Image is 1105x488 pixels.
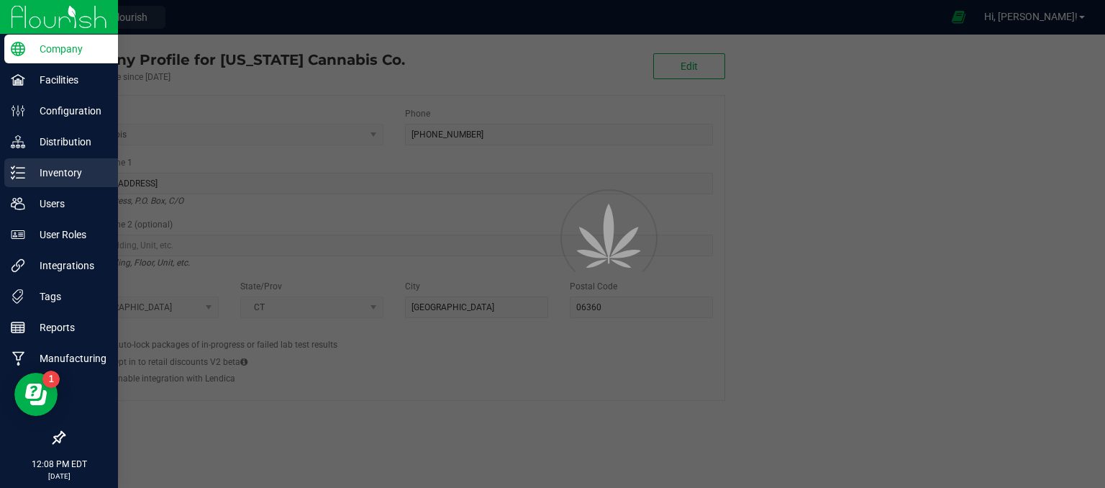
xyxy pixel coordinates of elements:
inline-svg: Tags [11,289,25,304]
p: Users [25,195,112,212]
p: Integrations [25,257,112,274]
inline-svg: Facilities [11,73,25,87]
inline-svg: Users [11,196,25,211]
iframe: Resource center unread badge [42,371,60,388]
iframe: Resource center [14,373,58,416]
inline-svg: Reports [11,320,25,335]
inline-svg: Inventory [11,166,25,180]
p: Reports [25,319,112,336]
p: [DATE] [6,471,112,482]
p: Tags [25,288,112,305]
p: Company [25,40,112,58]
p: User Roles [25,226,112,243]
p: Distribution [25,133,112,150]
p: 12:08 PM EDT [6,458,112,471]
p: Facilities [25,71,112,89]
p: Configuration [25,102,112,119]
inline-svg: Manufacturing [11,351,25,366]
p: Inventory [25,164,112,181]
inline-svg: Configuration [11,104,25,118]
inline-svg: Company [11,42,25,56]
p: Manufacturing [25,350,112,367]
inline-svg: Integrations [11,258,25,273]
inline-svg: Distribution [11,135,25,149]
inline-svg: User Roles [11,227,25,242]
